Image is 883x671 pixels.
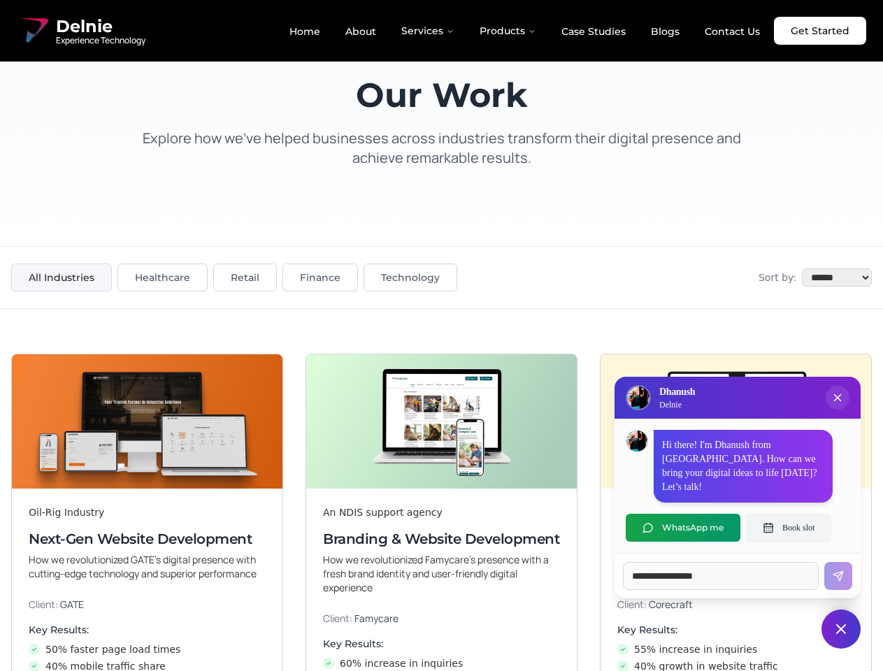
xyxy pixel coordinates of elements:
[129,129,755,168] p: Explore how we've helped businesses across industries transform their digital presence and achiev...
[17,14,50,48] img: Delnie Logo
[213,264,277,291] button: Retail
[601,354,871,489] img: Digital & Brand Revamp
[323,656,560,670] li: 60% increase in inquiries
[626,431,647,452] img: Dhanush
[759,270,796,284] span: Sort by:
[282,264,358,291] button: Finance
[659,385,695,399] h3: Dhanush
[306,354,577,489] img: Branding & Website Development
[12,354,282,489] img: Next-Gen Website Development
[323,505,560,519] div: An NDIS support agency
[56,35,145,46] span: Experience Technology
[60,598,84,611] span: GATE
[323,637,560,651] h4: Key Results:
[659,399,695,410] p: Delnie
[627,387,649,409] img: Delnie Logo
[29,623,266,637] h4: Key Results:
[29,505,266,519] div: Oil-Rig Industry
[662,438,824,494] p: Hi there! I'm Dhanush from [GEOGRAPHIC_DATA]. How can we bring your digital ideas to life [DATE]?...
[29,529,266,549] h3: Next-Gen Website Development
[323,529,560,549] h3: Branding & Website Development
[11,264,112,291] button: All Industries
[323,553,560,595] p: How we revolutionized Famycare’s presence with a fresh brand identity and user-friendly digital e...
[746,514,831,542] button: Book slot
[334,20,387,43] a: About
[774,17,866,45] a: Get Started
[694,20,771,43] a: Contact Us
[821,609,861,649] button: Close chat
[354,612,399,625] span: Famycare
[550,20,637,43] a: Case Studies
[617,642,854,656] li: 55% increase in inquiries
[56,15,145,38] span: Delnie
[29,642,266,656] li: 50% faster page load times
[640,20,691,43] a: Blogs
[278,17,771,45] nav: Main
[364,264,457,291] button: Technology
[626,514,740,542] button: WhatsApp me
[826,386,849,410] button: Close chat popup
[117,264,208,291] button: Healthcare
[17,14,145,48] a: Delnie Logo Full
[468,17,547,45] button: Products
[129,78,755,112] h1: Our Work
[323,612,560,626] p: Client:
[29,553,266,581] p: How we revolutionized GATE’s digital presence with cutting-edge technology and superior performance
[278,20,331,43] a: Home
[390,17,466,45] button: Services
[29,598,266,612] p: Client:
